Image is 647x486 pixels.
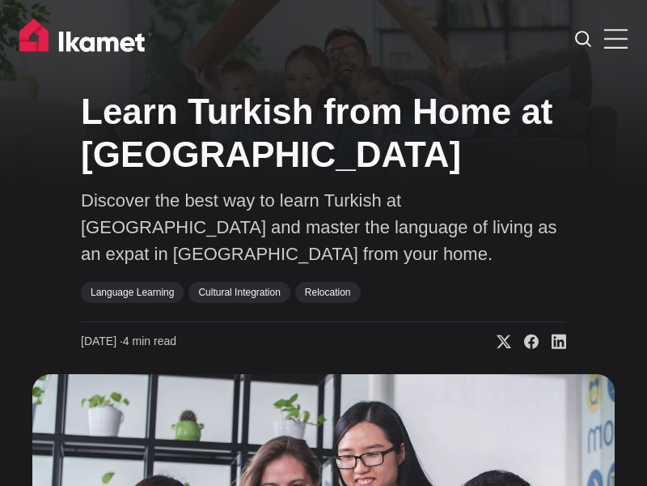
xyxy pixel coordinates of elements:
[81,91,566,177] h1: Learn Turkish from Home at [GEOGRAPHIC_DATA]
[81,334,176,350] time: 4 min read
[188,282,290,303] a: Cultural Integration
[539,334,566,350] a: Share on Linkedin
[81,187,566,267] p: Discover the best way to learn Turkish at [GEOGRAPHIC_DATA] and master the language of living as ...
[295,282,361,303] a: Relocation
[484,334,511,350] a: Share on X
[511,334,539,350] a: Share on Facebook
[81,335,123,347] span: [DATE] ∙
[19,19,152,59] img: Ikamet home
[81,282,184,303] a: Language Learning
